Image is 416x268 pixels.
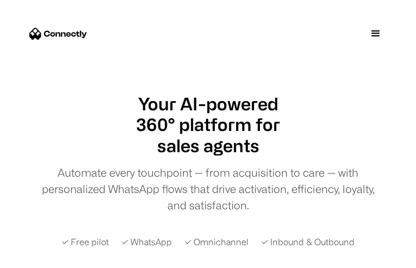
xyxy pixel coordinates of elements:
a: home [24,26,87,42]
div: carousel [154,135,263,156]
div: menu [359,17,392,50]
h1: sales agents [154,135,263,156]
div: ✓ Free pilot [62,235,109,248]
div: Automate every touchpoint — from acquisition to care — with personalized WhatsApp flows that driv... [37,165,380,214]
div: 1 of 4 [154,135,263,156]
aside: Language selected: English [11,248,65,264]
h1: Your AI-powered 360° platform for [37,94,380,135]
div: ✓ Inbound & Outbound [262,235,355,248]
ul: Language list [22,249,65,264]
div: ✓ Omnichannel [185,235,249,248]
div: ✓ WhatsApp [122,235,172,248]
